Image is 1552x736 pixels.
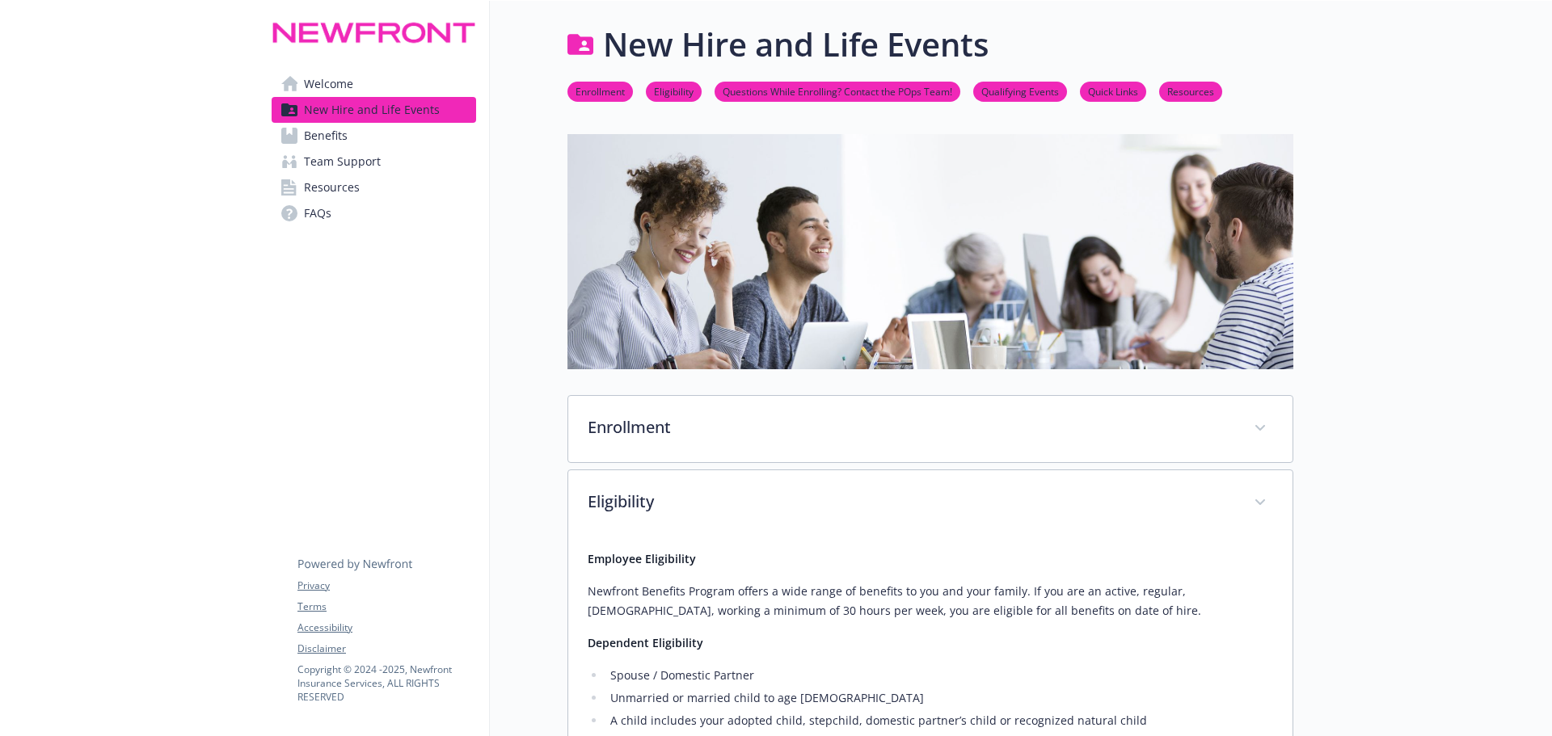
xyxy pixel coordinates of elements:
a: Resources [1159,83,1222,99]
div: Enrollment [568,396,1293,462]
a: Enrollment [567,83,633,99]
img: new hire page banner [567,134,1293,369]
a: Terms [297,599,475,614]
strong: Employee Eligibility [588,551,696,566]
p: Eligibility [588,490,1234,514]
span: FAQs [304,200,331,226]
p: Copyright © 2024 - 2025 , Newfront Insurance Services, ALL RIGHTS RESERVED [297,662,475,704]
span: Benefits [304,123,348,149]
span: Team Support [304,149,381,175]
span: New Hire and Life Events [304,97,440,123]
a: Accessibility [297,620,475,635]
a: Qualifying Events [973,83,1067,99]
li: A child includes your adopted child, stepchild, domestic partner’s child or recognized natural child [605,711,1273,730]
a: Eligibility [646,83,702,99]
span: Welcome [304,71,353,97]
div: Eligibility [568,470,1293,536]
p: Enrollment [588,415,1234,439]
a: Quick Links [1080,83,1146,99]
a: Benefits [272,123,476,149]
a: New Hire and Life Events [272,97,476,123]
a: Resources [272,175,476,200]
li: Spouse / Domestic Partner [605,666,1273,685]
a: Team Support [272,149,476,175]
li: Unmarried or married child to age [DEMOGRAPHIC_DATA] [605,688,1273,708]
a: Questions While Enrolling? Contact the POps Team! [715,83,960,99]
a: FAQs [272,200,476,226]
a: Welcome [272,71,476,97]
h1: New Hire and Life Events [603,20,989,69]
strong: Dependent Eligibility [588,635,703,650]
p: Newfront Benefits Program offers a wide range of benefits to you and your family. If you are an a... [588,582,1273,620]
span: Resources [304,175,360,200]
a: Privacy [297,578,475,593]
a: Disclaimer [297,641,475,656]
